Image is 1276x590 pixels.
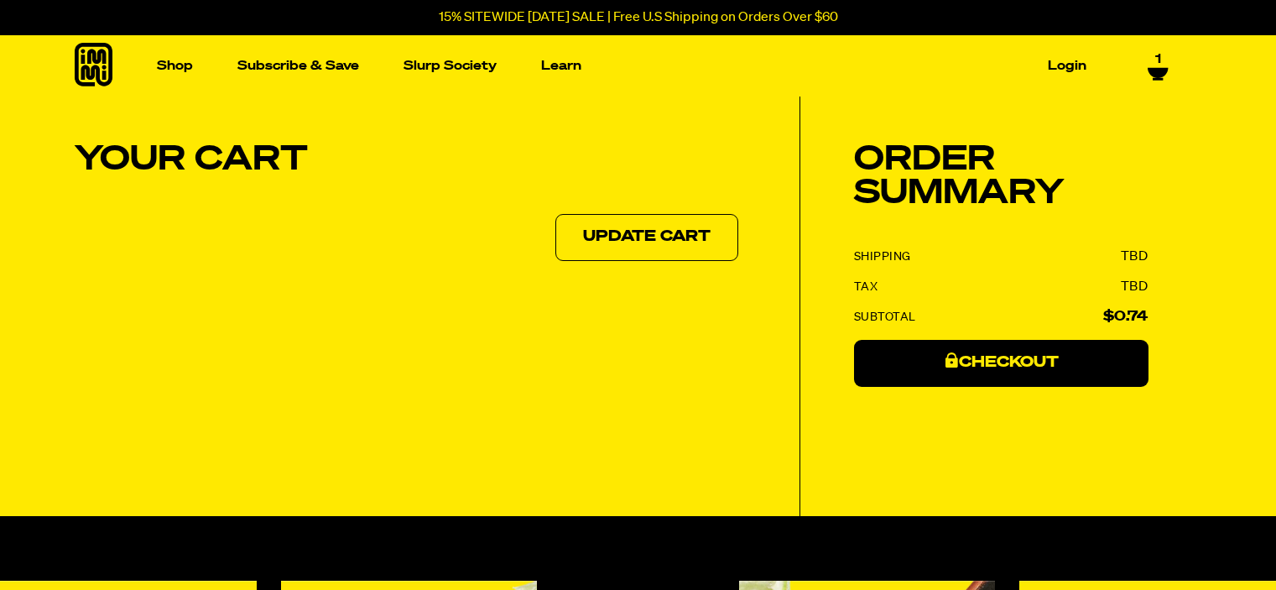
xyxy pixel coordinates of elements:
nav: Main navigation [150,35,1093,97]
a: 1 [1148,52,1169,81]
strong: $0.74 [1103,311,1148,324]
a: Slurp Society [397,53,503,79]
span: 1 [1155,52,1161,67]
a: Learn [534,53,588,79]
dt: Subtotal [854,310,916,325]
button: Update Cart [555,214,738,261]
h2: Order Summary [854,144,1148,211]
a: Shop [150,53,200,79]
dd: TBD [1121,279,1148,295]
a: Subscribe & Save [231,53,366,79]
a: Login [1041,53,1093,79]
h1: Your Cart [75,144,738,177]
button: Checkout [854,340,1148,387]
dt: Tax [854,279,878,295]
dt: Shipping [854,249,911,264]
p: 15% SITEWIDE [DATE] SALE | Free U.S Shipping on Orders Over $60 [439,10,838,25]
dd: TBD [1121,249,1148,264]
